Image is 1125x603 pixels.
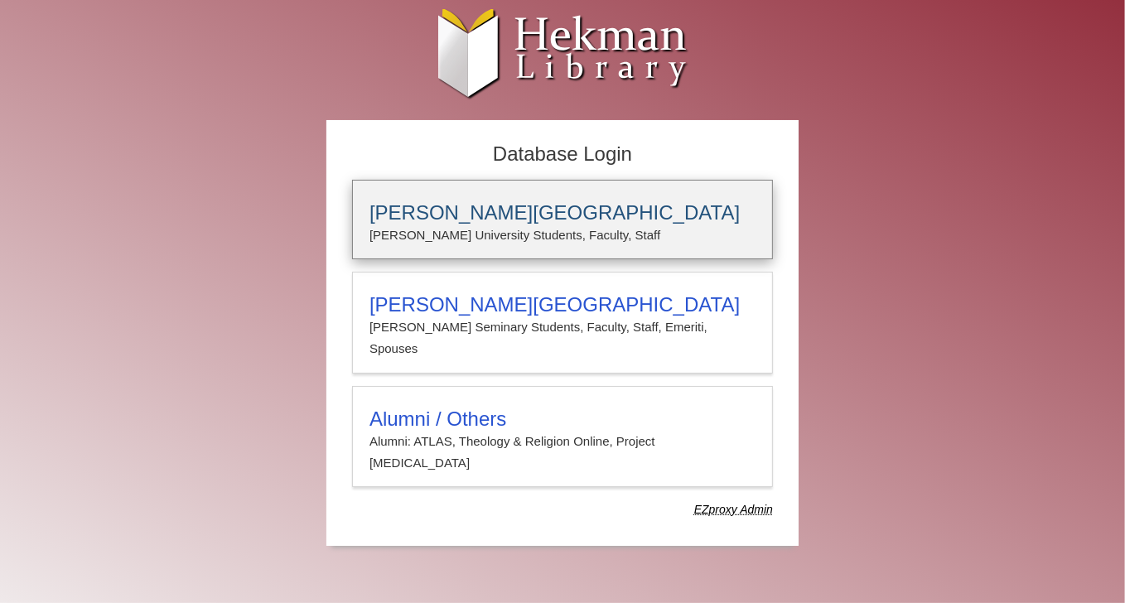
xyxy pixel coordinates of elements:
a: [PERSON_NAME][GEOGRAPHIC_DATA][PERSON_NAME] Seminary Students, Faculty, Staff, Emeriti, Spouses [352,272,773,374]
h3: [PERSON_NAME][GEOGRAPHIC_DATA] [369,201,756,224]
p: Alumni: ATLAS, Theology & Religion Online, Project [MEDICAL_DATA] [369,431,756,475]
p: [PERSON_NAME] Seminary Students, Faculty, Staff, Emeriti, Spouses [369,316,756,360]
p: [PERSON_NAME] University Students, Faculty, Staff [369,224,756,246]
summary: Alumni / OthersAlumni: ATLAS, Theology & Religion Online, Project [MEDICAL_DATA] [369,408,756,475]
h2: Database Login [344,137,781,171]
a: [PERSON_NAME][GEOGRAPHIC_DATA][PERSON_NAME] University Students, Faculty, Staff [352,180,773,259]
h3: Alumni / Others [369,408,756,431]
h3: [PERSON_NAME][GEOGRAPHIC_DATA] [369,293,756,316]
dfn: Use Alumni login [694,503,773,516]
